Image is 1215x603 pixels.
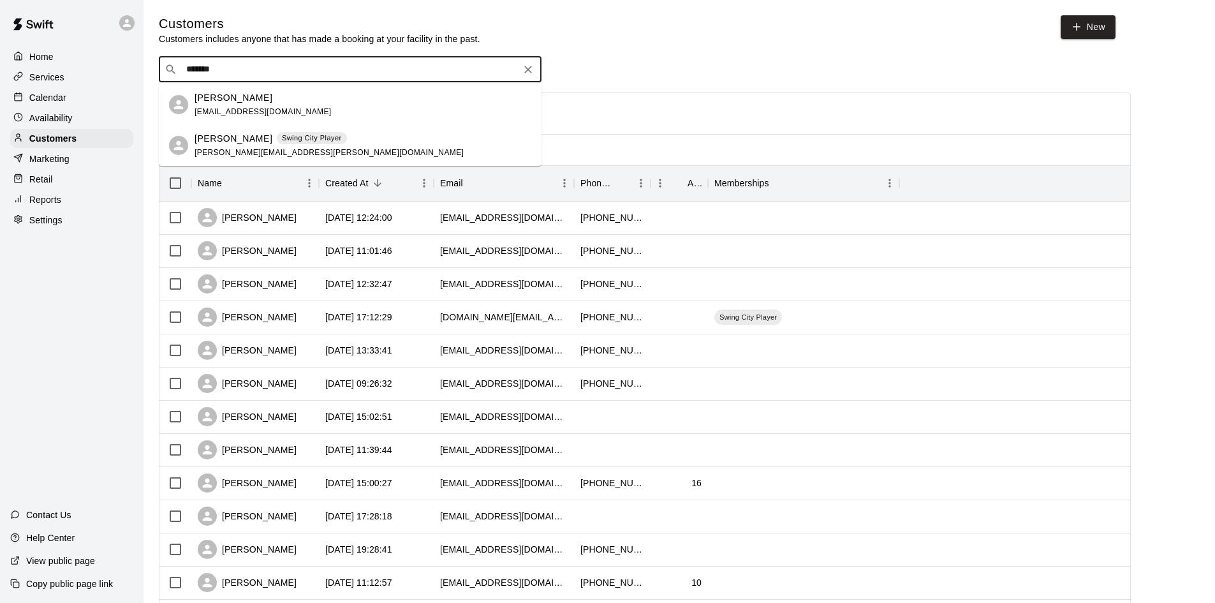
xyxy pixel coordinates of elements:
[10,129,133,148] div: Customers
[195,132,272,145] p: [PERSON_NAME]
[769,174,787,192] button: Sort
[440,278,568,290] div: cusecuse2020@gmail.com
[319,165,434,201] div: Created At
[159,57,541,82] div: Search customers by name or email
[325,410,392,423] div: 2025-08-13 15:02:51
[580,165,614,201] div: Phone Number
[198,407,297,426] div: [PERSON_NAME]
[440,443,568,456] div: atmosjordan@gmail.com
[580,278,644,290] div: +12627584876
[26,532,75,544] p: Help Center
[580,311,644,324] div: +12406888882
[195,148,464,157] span: [PERSON_NAME][EMAIL_ADDRESS][PERSON_NAME][DOMAIN_NAME]
[440,576,568,589] div: jsondej55@gmail.com
[10,149,133,168] a: Marketing
[198,208,297,227] div: [PERSON_NAME]
[10,211,133,230] a: Settings
[614,174,631,192] button: Sort
[300,174,319,193] button: Menu
[580,211,644,224] div: +14147504114
[631,174,651,193] button: Menu
[26,509,71,521] p: Contact Us
[325,377,392,390] div: 2025-08-15 09:26:32
[325,244,392,257] div: 2025-09-07 11:01:46
[688,165,702,201] div: Age
[325,477,392,489] div: 2025-08-11 15:00:27
[29,112,73,124] p: Availability
[670,174,688,192] button: Sort
[29,91,66,104] p: Calendar
[198,540,297,559] div: [PERSON_NAME]
[198,507,297,526] div: [PERSON_NAME]
[10,190,133,209] a: Reports
[580,344,644,357] div: +19049104777
[10,47,133,66] a: Home
[198,473,297,493] div: [PERSON_NAME]
[440,211,568,224] div: theresa44@uwalumni.com
[10,108,133,128] a: Availability
[29,50,54,63] p: Home
[440,165,463,201] div: Email
[440,244,568,257] div: ash_wagner5@yahoo.com
[708,165,899,201] div: Memberships
[10,68,133,87] a: Services
[691,477,702,489] div: 16
[29,132,77,145] p: Customers
[10,170,133,189] div: Retail
[325,443,392,456] div: 2025-08-12 11:39:44
[580,543,644,556] div: +16084792045
[325,278,392,290] div: 2025-08-26 12:32:47
[29,173,53,186] p: Retail
[580,377,644,390] div: +12629498992
[415,174,434,193] button: Menu
[519,61,537,78] button: Clear
[440,477,568,489] div: kalebgloeckler274@gmail.com
[651,174,670,193] button: Menu
[651,165,708,201] div: Age
[29,71,64,84] p: Services
[714,309,782,325] div: Swing City Player
[198,241,297,260] div: [PERSON_NAME]
[691,576,702,589] div: 10
[195,91,272,105] p: [PERSON_NAME]
[10,88,133,107] a: Calendar
[29,193,61,206] p: Reports
[325,543,392,556] div: 2025-07-31 19:28:41
[198,308,297,327] div: [PERSON_NAME]
[434,165,574,201] div: Email
[555,174,574,193] button: Menu
[369,174,387,192] button: Sort
[440,377,568,390] div: randy98zr600efi1@icloud.com
[198,165,222,201] div: Name
[714,165,769,201] div: Memberships
[198,274,297,294] div: [PERSON_NAME]
[26,555,95,567] p: View public page
[1061,15,1116,39] a: New
[159,15,480,33] h5: Customers
[325,344,392,357] div: 2025-08-18 13:33:41
[29,214,63,227] p: Settings
[325,165,369,201] div: Created At
[198,440,297,459] div: [PERSON_NAME]
[325,311,392,324] div: 2025-08-19 17:12:29
[880,174,899,193] button: Menu
[440,410,568,423] div: nckbc441@gmail.com
[198,573,297,592] div: [PERSON_NAME]
[198,374,297,393] div: [PERSON_NAME]
[463,174,481,192] button: Sort
[580,576,644,589] div: +12629141199
[440,510,568,523] div: kimberlymarlow80@icoud.com
[198,341,297,360] div: [PERSON_NAME]
[282,133,342,144] p: Swing City Player
[222,174,240,192] button: Sort
[169,95,188,114] div: Preston Jones
[26,577,113,590] p: Copy public page link
[440,344,568,357] div: jcullen1524@gmail.com
[440,311,568,324] div: bbeckman.work@gmail.com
